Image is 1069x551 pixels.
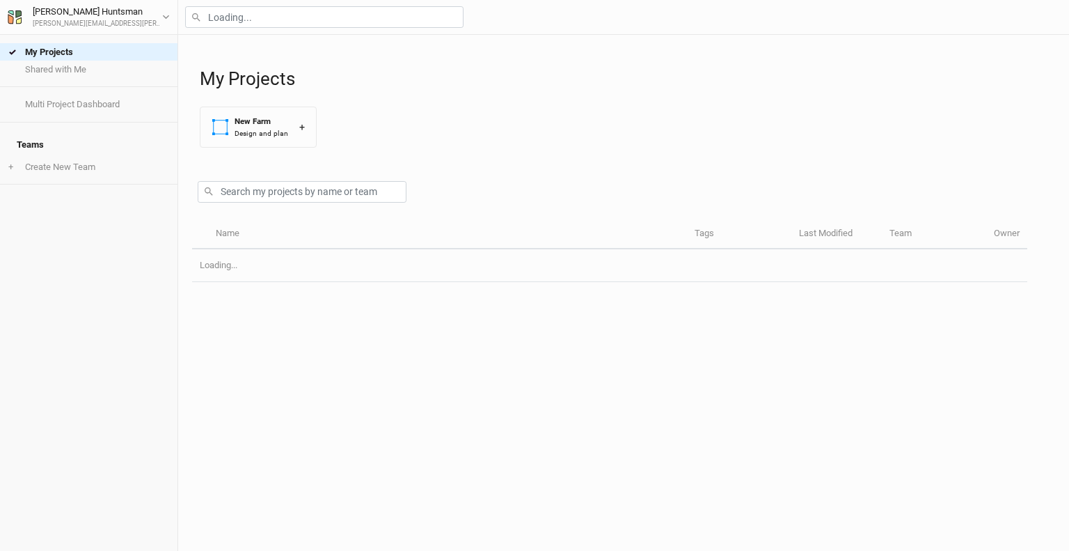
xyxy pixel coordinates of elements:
div: + [299,120,305,134]
span: + [8,162,13,173]
button: New FarmDesign and plan+ [200,107,317,148]
h1: My Projects [200,68,1055,90]
td: Loading... [192,249,1027,282]
th: Last Modified [791,219,882,249]
th: Tags [687,219,791,249]
input: Loading... [185,6,464,28]
div: New Farm [235,116,288,127]
h4: Teams [8,131,169,159]
th: Team [882,219,986,249]
div: [PERSON_NAME] Huntsman [33,5,162,19]
input: Search my projects by name or team [198,181,406,203]
th: Owner [986,219,1027,249]
div: [PERSON_NAME][EMAIL_ADDRESS][PERSON_NAME][DOMAIN_NAME] [33,19,162,29]
th: Name [207,219,686,249]
div: Design and plan [235,128,288,139]
button: [PERSON_NAME] Huntsman[PERSON_NAME][EMAIL_ADDRESS][PERSON_NAME][DOMAIN_NAME] [7,4,171,29]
